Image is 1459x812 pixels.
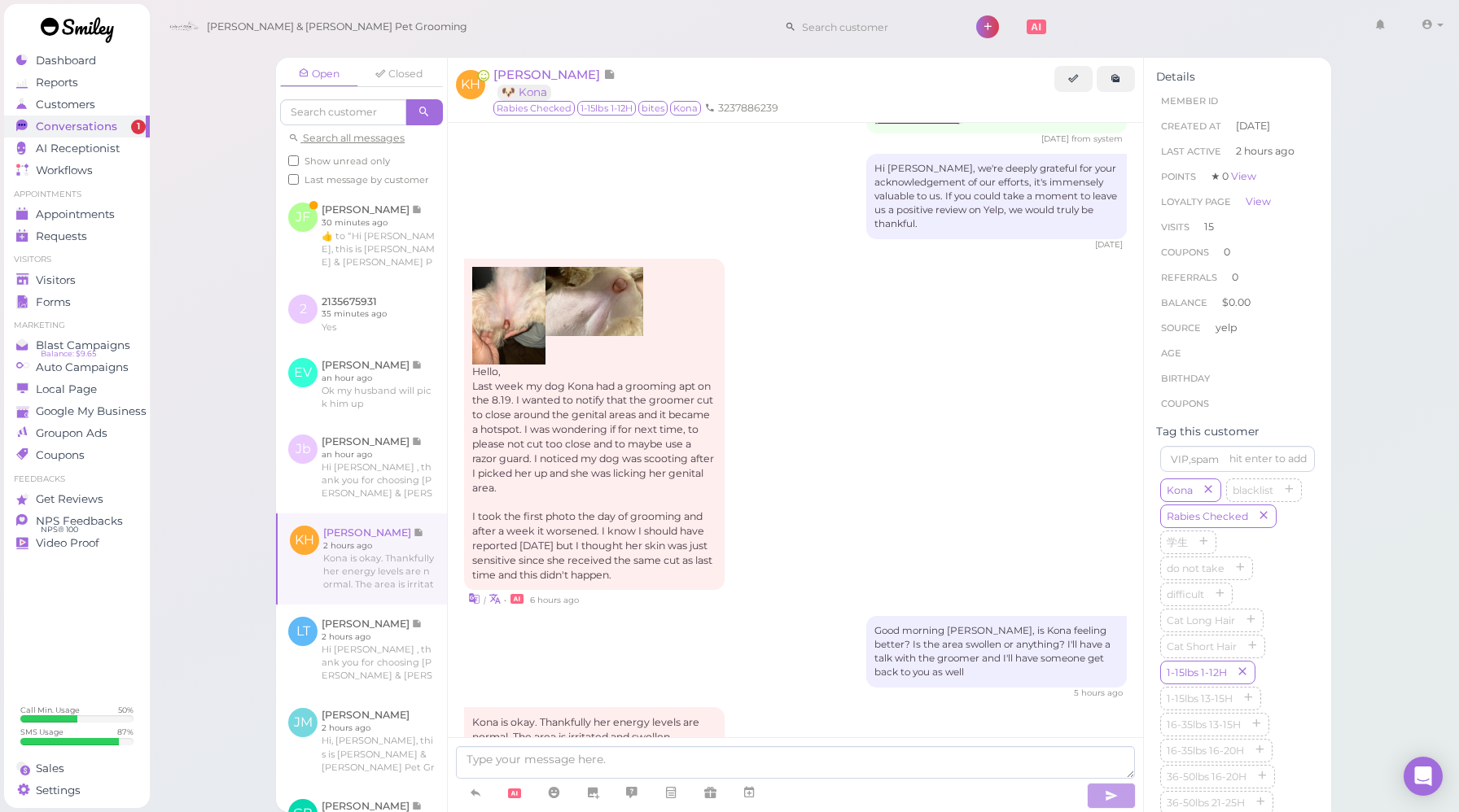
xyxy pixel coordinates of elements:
[36,360,129,374] span: Auto Campaigns
[4,378,150,400] a: Local Page
[1236,144,1295,159] span: 2 hours ago
[545,267,643,336] img: media
[131,120,146,134] span: 1
[280,62,358,87] a: Open
[1156,425,1319,439] div: Tag this customer
[464,259,725,591] div: Hello, Last week my dog Kona had a grooming apt on the 8.19. I wanted to notify that the groomer ...
[4,757,150,779] a: Sales
[1163,744,1247,757] span: 16-35lbs 16-20H
[4,203,150,225] a: Appointments
[1163,510,1251,522] span: Rabies Checked
[288,155,299,166] input: Show unread only
[360,62,438,86] a: Closed
[20,705,80,715] div: Call Min. Usage
[1229,452,1307,466] div: hit enter to add
[1229,484,1277,496] span: blacklist
[1161,398,1209,409] span: Coupons
[4,291,150,313] a: Forms
[4,532,150,554] a: Video Proof
[1211,170,1256,182] span: ★ 0
[36,120,117,133] span: Conversations
[1156,239,1319,265] li: 0
[305,155,390,167] span: Show unread only
[36,404,147,418] span: Google My Business
[1161,95,1218,107] span: Member ID
[1163,640,1240,653] span: Cat Short Hair
[36,229,87,243] span: Requests
[472,267,545,365] img: media
[4,400,150,422] a: Google My Business
[4,779,150,801] a: Settings
[464,590,1127,607] div: •
[280,99,406,125] input: Search customer
[1163,718,1244,731] span: 16-35lbs 13-15H
[36,295,71,309] span: Forms
[1163,797,1248,809] span: 36-50lbs 21-25H
[4,474,150,485] li: Feedbacks
[464,707,725,753] div: Kona is okay. Thankfully her energy levels are normal. The area is irritated and swollen.
[1161,221,1190,233] span: Visits
[484,595,486,605] i: |
[117,727,134,737] div: 87 %
[36,492,103,506] span: Get Reviews
[4,159,150,181] a: Workflows
[1156,214,1319,240] li: 15
[4,356,150,378] a: Auto Campaigns
[36,273,76,287] span: Visitors
[866,154,1127,239] div: Hi [PERSON_NAME], we're deeply grateful for your acknowledgement of our efforts, it's immensely v...
[1160,446,1315,472] input: VIP,spam
[36,448,85,462] span: Coupons
[1163,536,1191,548] span: 学生
[1161,297,1210,308] span: Balance
[1161,171,1196,182] span: Points
[36,98,95,111] span: Customers
[670,101,701,116] span: Kona
[1074,688,1123,698] span: 08/26/2025 09:50am
[1163,771,1250,783] span: 36-50lbs 16-20H
[1161,322,1201,334] span: Source
[1161,272,1217,283] span: Referrals
[577,101,636,116] span: 1-15lbs 1-12H
[4,94,150,116] a: Customers
[1156,315,1319,341] li: yelp
[118,705,134,715] div: 50 %
[36,338,130,352] span: Blast Campaigns
[1041,133,1071,144] span: 08/19/2025 02:57pm
[207,4,467,50] span: [PERSON_NAME] & [PERSON_NAME] Pet Grooming
[1236,119,1270,133] span: [DATE]
[4,444,150,466] a: Coupons
[1404,757,1443,796] div: Open Intercom Messenger
[36,76,78,89] span: Reports
[36,164,93,177] span: Workflows
[1161,373,1210,384] span: Birthday
[1161,347,1181,359] span: age
[1161,146,1221,157] span: Last Active
[41,523,78,536] span: NPS® 100
[1163,588,1207,600] span: difficult
[1156,264,1319,290] li: 0
[866,616,1127,688] div: Good morning [PERSON_NAME], is Kona feeling better? Is the area swollen or anything? I'll have a ...
[4,269,150,291] a: Visitors
[1163,692,1236,705] span: 1-15lbs 13-15H
[36,784,81,797] span: Settings
[1071,133,1123,144] span: from system
[638,101,668,116] span: bites
[1246,195,1271,207] a: View
[1163,484,1196,496] span: Kona
[1161,120,1221,132] span: Created At
[1095,239,1123,250] span: 08/19/2025 04:47pm
[530,595,579,605] span: 08/26/2025 08:19am
[1156,70,1319,84] div: Details
[36,142,120,155] span: AI Receptionist
[493,67,603,82] span: [PERSON_NAME]
[1161,196,1231,207] span: Loyalty page
[4,334,150,356] a: Blast Campaigns Balance: $9.65
[36,54,96,68] span: Dashboard
[497,85,551,100] a: 🐶 Kona
[4,225,150,247] a: Requests
[305,174,429,186] span: Last message by customer
[1163,666,1230,679] span: 1-15lbs 1-12H
[701,101,782,116] li: 3237886239
[41,347,96,360] span: Balance: $9.65
[4,50,150,72] a: Dashboard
